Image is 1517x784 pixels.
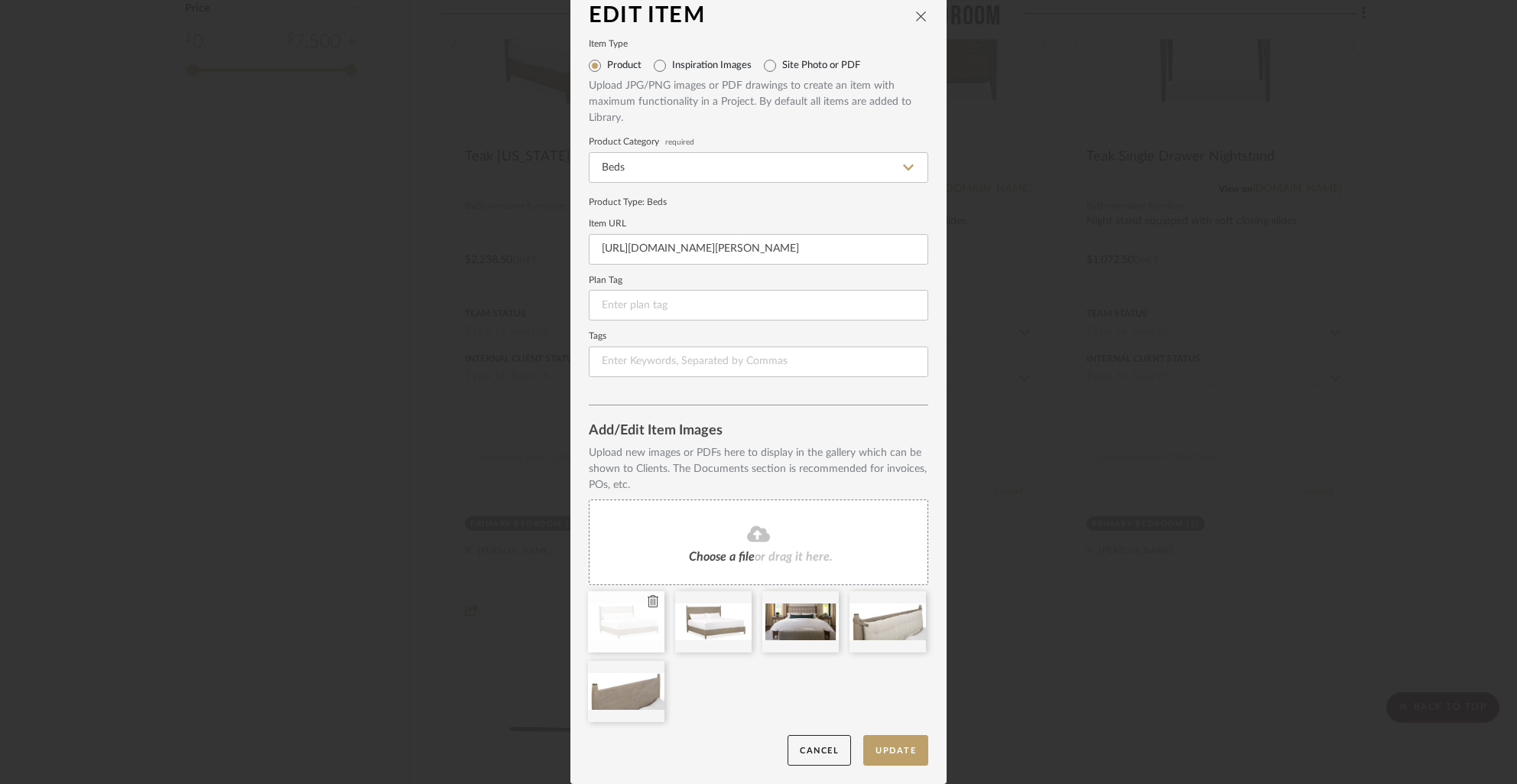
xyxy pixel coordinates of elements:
label: Product [607,60,642,72]
div: Add/Edit Item Images [589,424,928,439]
label: Tags [589,333,928,340]
button: Update [863,735,928,766]
div: Product Type [589,195,928,209]
div: Upload JPG/PNG images or PDF drawings to create an item with maximum functionality in a Project. ... [589,78,928,126]
label: Product Category [589,138,928,146]
button: close [914,9,928,23]
div: Upload new images or PDFs here to display in the gallery which can be shown to Clients. The Docum... [589,445,928,493]
label: Inspiration Images [672,60,752,72]
input: Enter Keywords, Separated by Commas [589,346,928,377]
label: Item Type [589,41,928,48]
span: Choose a file [689,551,755,563]
div: Edit Item [589,4,914,28]
input: Type a category to search and select [589,152,928,183]
input: Enter plan tag [589,290,928,320]
span: required [665,139,694,145]
span: or drag it here. [755,551,833,563]
label: Item URL [589,220,928,228]
mat-radio-group: Select item type [589,54,928,78]
input: Enter URL [589,234,928,265]
label: Site Photo or PDF [782,60,860,72]
span: : Beds [642,197,667,207]
label: Plan Tag [589,277,928,285]
button: Cancel [788,735,851,766]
